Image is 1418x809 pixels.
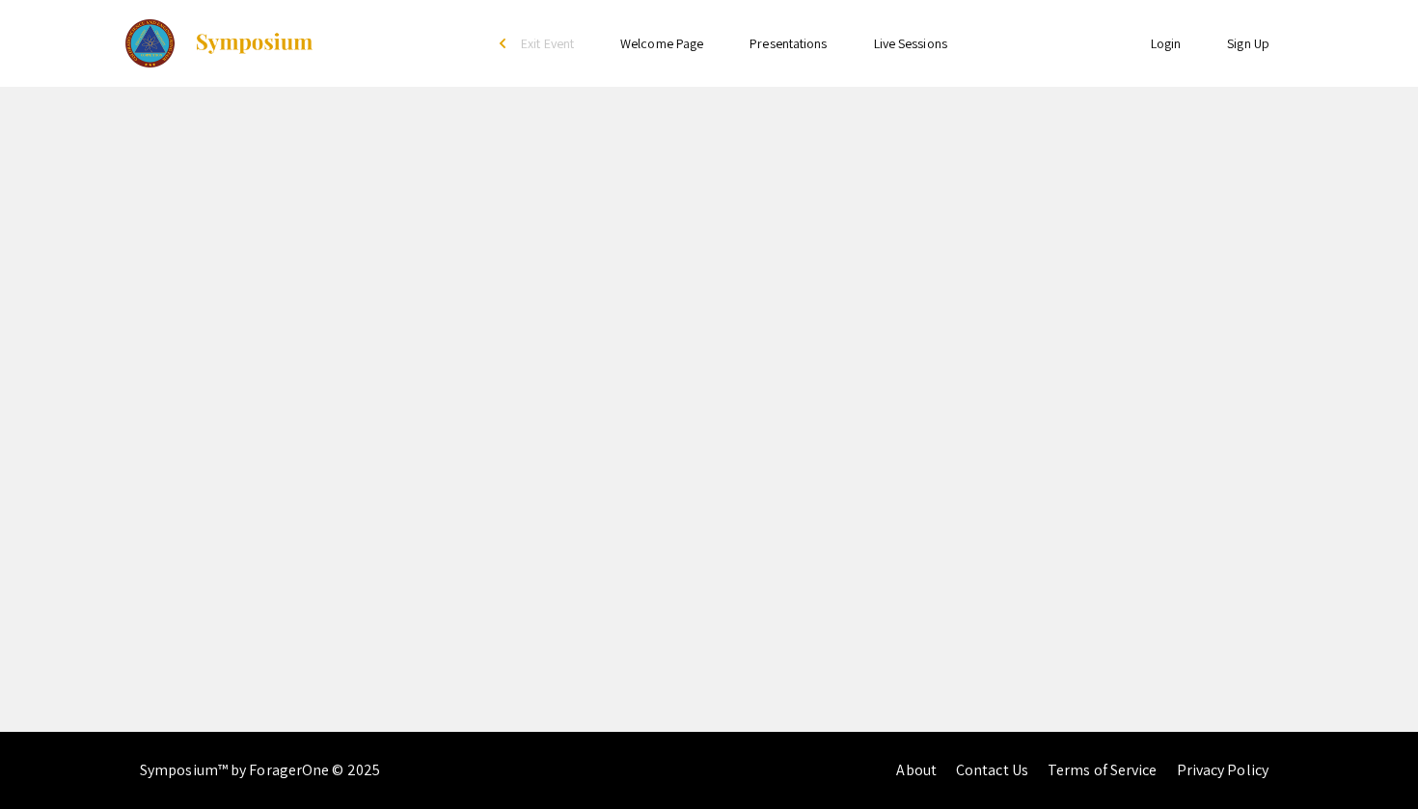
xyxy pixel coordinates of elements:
[1048,760,1158,780] a: Terms of Service
[14,722,82,795] iframe: Chat
[521,35,574,52] span: Exit Event
[140,732,380,809] div: Symposium™ by ForagerOne © 2025
[125,19,314,67] a: The Colorado Science & Engineering Fair
[750,35,827,52] a: Presentations
[125,19,175,67] img: The Colorado Science & Engineering Fair
[956,760,1028,780] a: Contact Us
[194,32,314,55] img: Symposium by ForagerOne
[896,760,937,780] a: About
[1151,35,1182,52] a: Login
[500,38,511,49] div: arrow_back_ios
[874,35,947,52] a: Live Sessions
[1177,760,1268,780] a: Privacy Policy
[1227,35,1269,52] a: Sign Up
[620,35,703,52] a: Welcome Page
